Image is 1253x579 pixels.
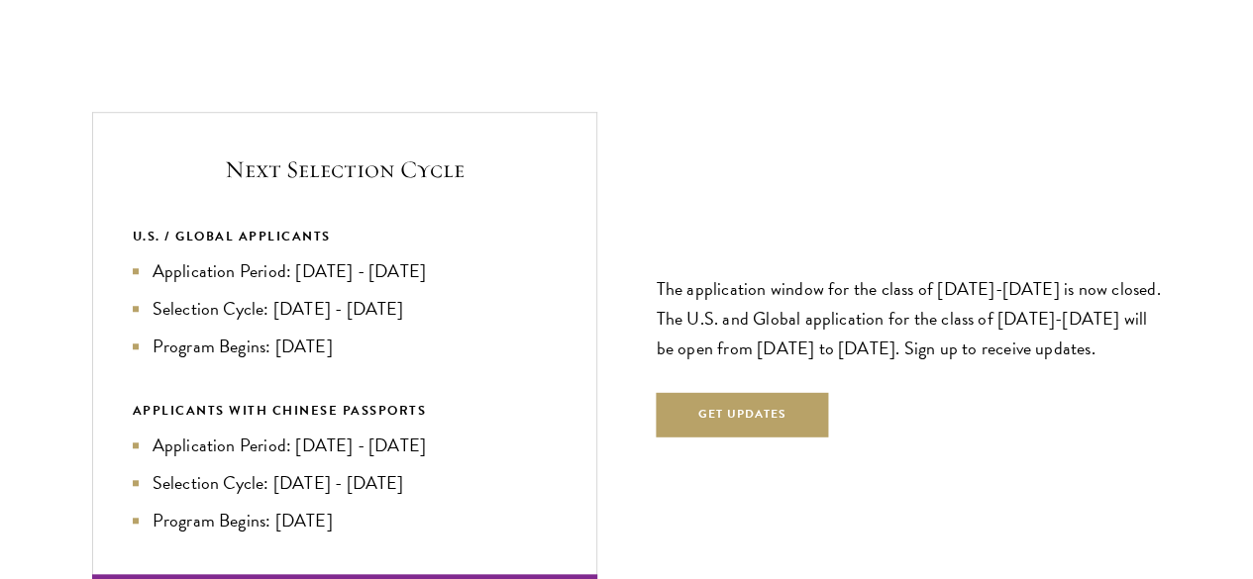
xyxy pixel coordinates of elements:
div: U.S. / GLOBAL APPLICANTS [133,226,557,247]
li: Application Period: [DATE] - [DATE] [133,257,557,285]
li: Application Period: [DATE] - [DATE] [133,432,557,459]
li: Selection Cycle: [DATE] - [DATE] [133,295,557,323]
li: Selection Cycle: [DATE] - [DATE] [133,469,557,497]
li: Program Begins: [DATE] [133,333,557,360]
h5: Next Selection Cycle [133,152,557,186]
button: Get Updates [657,393,829,437]
p: The application window for the class of [DATE]-[DATE] is now closed. The U.S. and Global applicat... [657,274,1162,363]
li: Program Begins: [DATE] [133,507,557,534]
div: APPLICANTS WITH CHINESE PASSPORTS [133,400,557,422]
